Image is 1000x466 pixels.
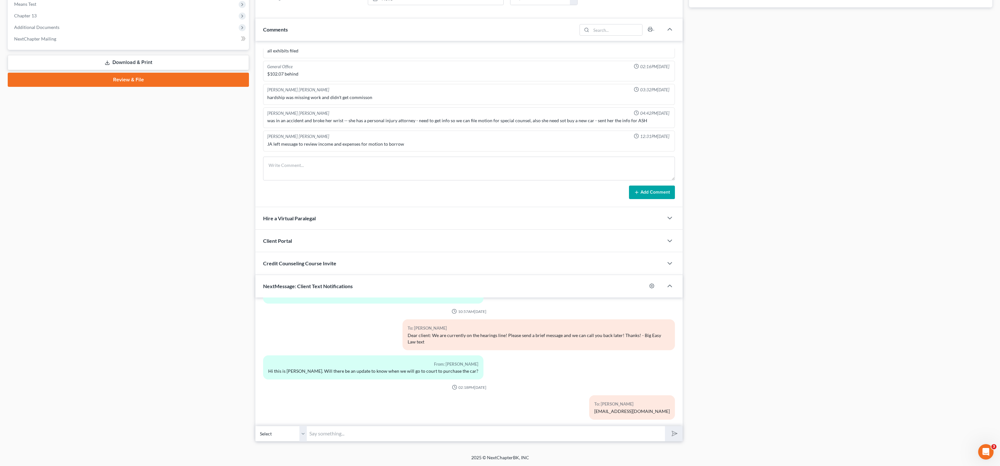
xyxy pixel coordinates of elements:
div: 10:57AM[DATE] [263,309,675,314]
iframe: Intercom live chat [978,444,994,460]
span: Chapter 13 [14,13,37,18]
span: 02:16PM[DATE] [640,64,669,70]
div: Dear client: We are currently on the hearings line! Please send a brief message and we can call y... [408,332,670,345]
div: [PERSON_NAME] [PERSON_NAME] [267,110,329,116]
input: Search... [591,24,642,35]
span: Hire a Virtual Paralegal [263,215,316,221]
div: JA left message to review income and expenses for motion to borrow [267,141,671,147]
div: all exhibits filed [267,48,671,54]
span: 03:32PM[DATE] [640,87,669,93]
span: NextChapter Mailing [14,36,56,41]
span: Credit Counseling Course Invite [263,260,336,266]
button: Add Comment [629,186,675,199]
div: 02:18PM[DATE] [263,385,675,390]
div: [PERSON_NAME] [PERSON_NAME] [267,133,329,140]
span: 04:42PM[DATE] [640,110,669,116]
span: NextMessage: Client Text Notifications [263,283,353,289]
div: [EMAIL_ADDRESS][DOMAIN_NAME] [594,408,670,415]
div: 2025 © NextChapterBK, INC [317,454,683,466]
div: hardship was missing work and didn't get commisson [267,94,671,101]
div: To: [PERSON_NAME] [408,324,670,332]
a: Download & Print [8,55,249,70]
span: Additional Documents [14,24,59,30]
a: Review & File [8,73,249,87]
div: From: [PERSON_NAME] [268,361,478,368]
div: General Office [267,64,293,70]
span: Client Portal [263,238,292,244]
div: was in an accident and broke her wrist -- she has a personal injury attorney - need to get info s... [267,117,671,124]
div: To: [PERSON_NAME] [594,400,670,408]
span: 12:31PM[DATE] [640,133,669,140]
div: [PERSON_NAME] [PERSON_NAME] [267,87,329,93]
span: 3 [991,444,996,449]
span: Comments [263,26,288,32]
div: Hi this is [PERSON_NAME]. Will there be an update to know when we will go to court to purchase th... [268,368,478,374]
a: NextChapter Mailing [9,33,249,45]
span: Means Test [14,1,36,7]
input: Say something... [307,426,665,442]
div: $102.07 behind [267,71,671,77]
